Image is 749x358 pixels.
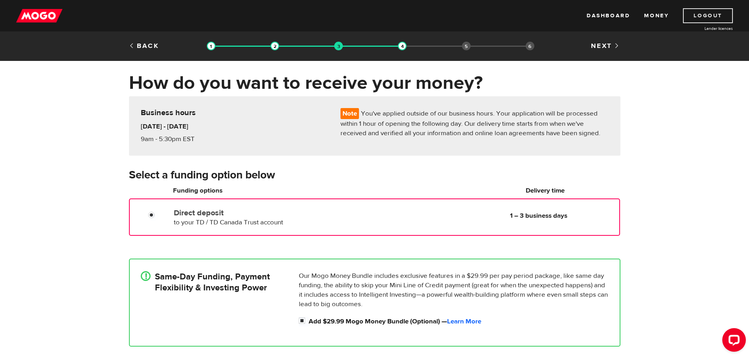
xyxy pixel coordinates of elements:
span: Note [340,108,359,119]
p: You've applied outside of our business hours. Your application will be processed within 1 hour of... [340,108,609,138]
input: Add $29.99 Mogo Money Bundle (Optional) &mdash; <a id="loan_application_mini_bundle_learn_more" h... [299,317,309,327]
span: to your TD / TD Canada Trust account [174,218,283,227]
h6: Funding options [173,186,354,195]
h6: [DATE] - [DATE] [141,122,229,131]
p: 9am - 5:30pm EST [141,134,229,144]
img: transparent-188c492fd9eaac0f573672f40bb141c2.gif [271,42,279,50]
h5: Business hours [141,108,329,117]
a: Dashboard [587,8,630,23]
div: ! [141,271,151,281]
p: Our Mogo Money Bundle includes exclusive features in a $29.99 per pay period package, like same d... [299,271,609,309]
h4: Same-Day Funding, Payment Flexibility & Investing Power [155,271,270,293]
h3: Select a funding option below [129,169,620,182]
a: Back [129,42,159,50]
a: Learn More [447,317,481,326]
label: Direct deposit [174,208,354,218]
img: transparent-188c492fd9eaac0f573672f40bb141c2.gif [207,42,215,50]
label: Add $29.99 Mogo Money Bundle (Optional) — [309,317,609,326]
a: Money [644,8,669,23]
a: Next [591,42,620,50]
iframe: LiveChat chat widget [716,325,749,358]
a: Lender licences [674,26,733,31]
h6: Delivery time [473,186,617,195]
a: Logout [683,8,733,23]
b: 1 – 3 business days [510,211,567,220]
h1: How do you want to receive your money? [129,73,620,93]
img: transparent-188c492fd9eaac0f573672f40bb141c2.gif [398,42,407,50]
img: mogo_logo-11ee424be714fa7cbb0f0f49df9e16ec.png [16,8,63,23]
img: transparent-188c492fd9eaac0f573672f40bb141c2.gif [334,42,343,50]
